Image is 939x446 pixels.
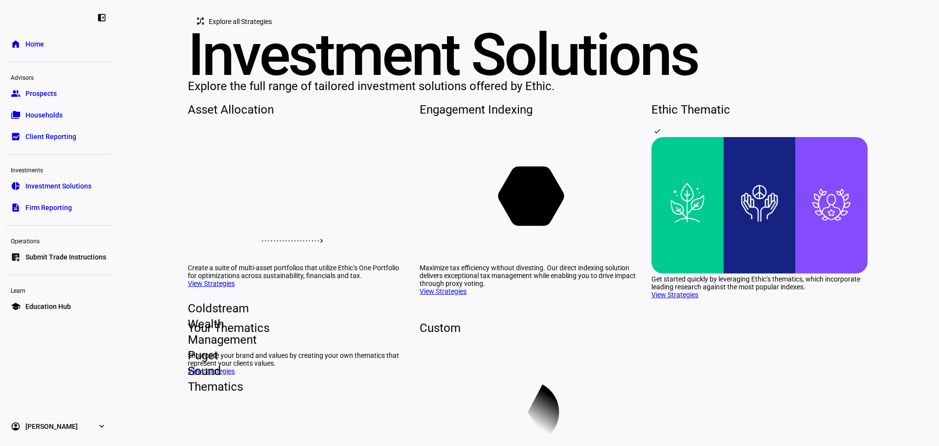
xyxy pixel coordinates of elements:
eth-mat-symbol: left_panel_close [97,13,107,23]
span: Home [25,39,44,49]
a: bid_landscapeClient Reporting [6,127,112,146]
eth-mat-symbol: pie_chart [11,181,21,191]
eth-mat-symbol: list_alt_add [11,252,21,262]
div: Custom [420,320,636,336]
div: Maximize tax efficiency without divesting. Our direct indexing solution delivers exceptional tax ... [420,264,636,287]
mat-icon: tactic [196,16,205,26]
eth-mat-symbol: expand_more [97,422,107,431]
span: Client Reporting [25,132,76,141]
a: descriptionFirm Reporting [6,198,112,217]
a: folder_copyHouseholds [6,105,112,125]
div: Ethic Thematic [651,102,868,117]
mat-icon: check [653,127,661,135]
span: Explore all Strategies [209,12,272,31]
div: Investments [6,163,112,176]
span: Prospects [25,89,57,98]
span: Households [25,110,63,120]
div: Investment Solutions [188,31,869,78]
span: Firm Reporting [25,203,72,212]
eth-mat-symbol: home [11,39,21,49]
div: Asset Allocation [188,102,404,117]
a: homeHome [6,34,112,54]
div: Create a suite of multi-asset portfolios that utilize Ethic’s One Portfolio for optimizations acr... [188,264,404,280]
button: Explore all Strategies [188,12,284,31]
span: Education Hub [25,302,71,311]
div: Showcase your brand and values by creating your own thematics that represent your clients values. [188,352,404,367]
eth-mat-symbol: school [11,302,21,311]
a: View Strategies [420,287,467,295]
span: Submit Trade Instructions [25,252,106,262]
eth-mat-symbol: account_circle [11,422,21,431]
div: Your Thematics [188,320,404,336]
div: Engagement Indexing [420,102,636,117]
span: Coldstream Wealth Management Puget Sound Thematics [180,301,196,395]
div: Learn [6,283,112,297]
span: Investment Solutions [25,181,91,191]
div: Advisors [6,70,112,84]
eth-mat-symbol: group [11,89,21,98]
div: Operations [6,234,112,247]
div: Get started quickly by leveraging Ethic’s thematics, which incorporate leading research against t... [651,275,868,291]
div: Explore the full range of tailored investment solutions offered by Ethic. [188,78,869,94]
span: [PERSON_NAME] [25,422,78,431]
a: groupProspects [6,84,112,103]
a: View Strategies [188,280,235,287]
a: pie_chartInvestment Solutions [6,176,112,196]
eth-mat-symbol: description [11,203,21,212]
a: View Strategies [651,291,698,299]
eth-mat-symbol: bid_landscape [11,132,21,141]
eth-mat-symbol: folder_copy [11,110,21,120]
